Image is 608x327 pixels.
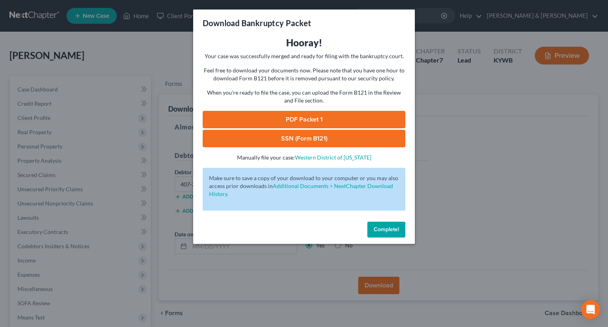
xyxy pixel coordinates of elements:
[203,52,405,60] p: Your case was successfully merged and ready for filing with the bankruptcy court.
[203,67,405,82] p: Feel free to download your documents now. Please note that you have one hour to download Form B12...
[203,130,405,147] a: SSN (Form B121)
[209,174,399,198] p: Make sure to save a copy of your download to your computer or you may also access prior downloads in
[203,89,405,105] p: When you're ready to file the case, you can upload the Form B121 in the Review and File section.
[295,154,371,161] a: Western District of [US_STATE]
[209,183,393,197] a: Additional Documents > NextChapter Download History.
[581,300,600,319] div: Open Intercom Messenger
[203,36,405,49] h3: Hooray!
[367,222,405,238] button: Complete!
[203,111,405,128] a: PDF Packet 1
[203,17,311,29] h3: Download Bankruptcy Packet
[203,154,405,162] p: Manually file your case:
[374,226,399,233] span: Complete!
